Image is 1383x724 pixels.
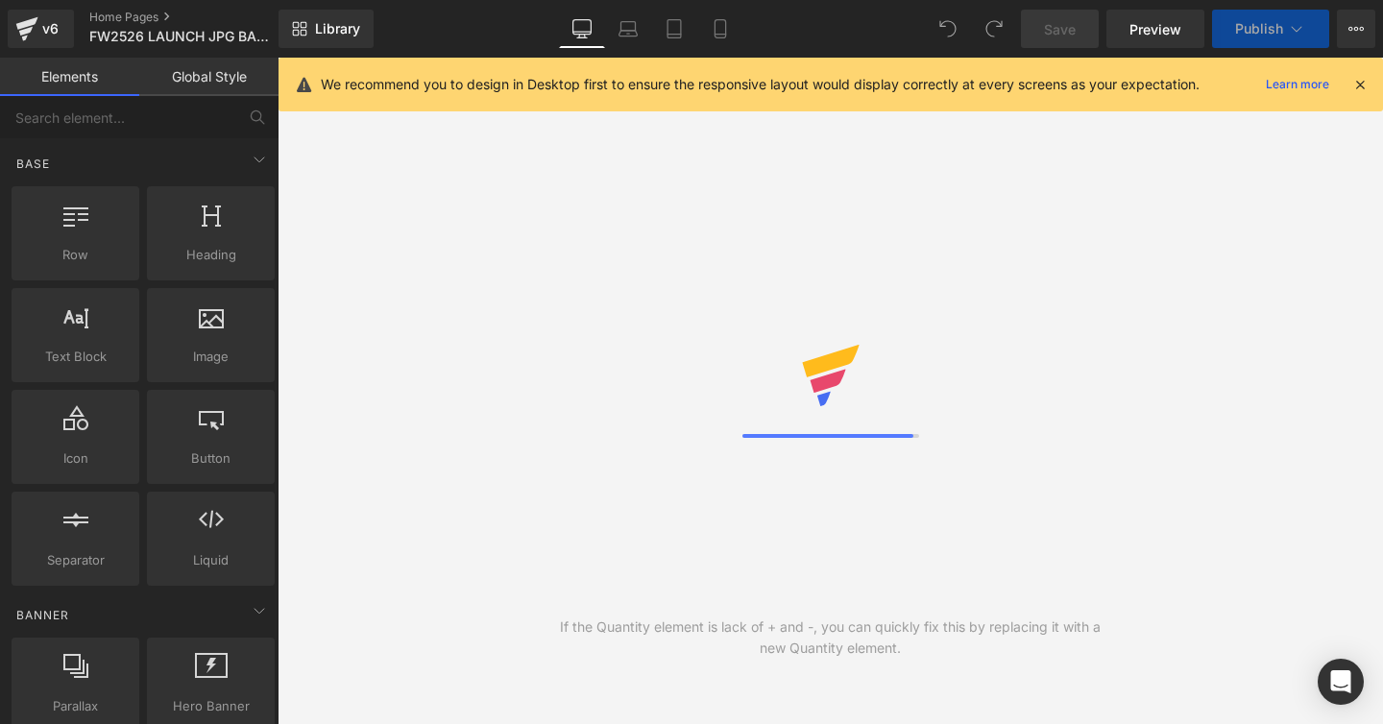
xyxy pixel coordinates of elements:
[17,347,133,367] span: Text Block
[605,10,651,48] a: Laptop
[17,696,133,716] span: Parallax
[315,20,360,37] span: Library
[1212,10,1329,48] button: Publish
[1235,21,1283,36] span: Publish
[38,16,62,41] div: v6
[153,550,269,570] span: Liquid
[1044,19,1076,39] span: Save
[929,10,967,48] button: Undo
[1318,659,1364,705] div: Open Intercom Messenger
[1106,10,1204,48] a: Preview
[1337,10,1375,48] button: More
[554,616,1107,659] div: If the Quantity element is lack of + and -, you can quickly fix this by replacing it with a new Q...
[89,10,310,25] a: Home Pages
[17,550,133,570] span: Separator
[14,155,52,173] span: Base
[279,10,374,48] a: New Library
[17,448,133,469] span: Icon
[975,10,1013,48] button: Redo
[1258,73,1337,96] a: Learn more
[651,10,697,48] a: Tablet
[17,245,133,265] span: Row
[14,606,71,624] span: Banner
[153,448,269,469] span: Button
[153,696,269,716] span: Hero Banner
[8,10,74,48] a: v6
[559,10,605,48] a: Desktop
[153,347,269,367] span: Image
[89,29,274,44] span: FW2526 LAUNCH JPG BANNER
[697,10,743,48] a: Mobile
[1129,19,1181,39] span: Preview
[139,58,279,96] a: Global Style
[321,74,1200,95] p: We recommend you to design in Desktop first to ensure the responsive layout would display correct...
[153,245,269,265] span: Heading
